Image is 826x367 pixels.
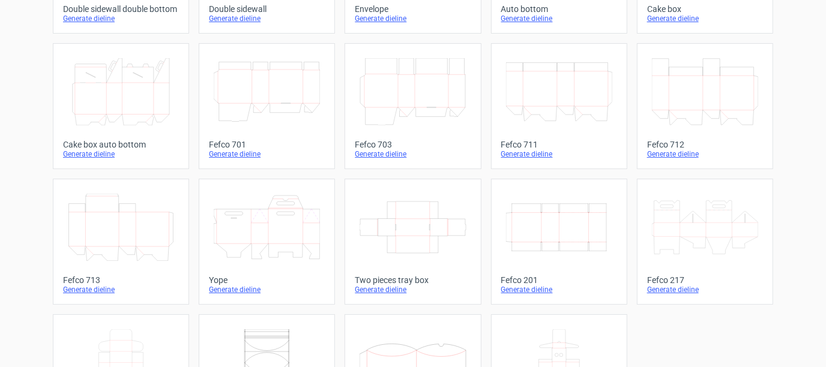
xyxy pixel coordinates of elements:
div: Generate dieline [209,14,325,23]
div: Generate dieline [63,285,179,294]
div: Cake box [647,4,763,14]
a: Fefco 217Generate dieline [637,179,773,305]
div: Fefco 217 [647,275,763,285]
div: Fefco 712 [647,140,763,149]
div: Cake box auto bottom [63,140,179,149]
div: Auto bottom [501,4,617,14]
div: Generate dieline [355,285,471,294]
div: Generate dieline [63,14,179,23]
div: Generate dieline [647,149,763,159]
div: Generate dieline [501,149,617,159]
div: Two pieces tray box [355,275,471,285]
a: Fefco 712Generate dieline [637,43,773,169]
div: Double sidewall [209,4,325,14]
div: Generate dieline [209,149,325,159]
a: Fefco 201Generate dieline [491,179,627,305]
a: Fefco 703Generate dieline [345,43,481,169]
div: Generate dieline [355,149,471,159]
div: Generate dieline [355,14,471,23]
div: Generate dieline [501,14,617,23]
div: Fefco 713 [63,275,179,285]
div: Generate dieline [63,149,179,159]
div: Fefco 711 [501,140,617,149]
a: Cake box auto bottomGenerate dieline [53,43,189,169]
a: Fefco 711Generate dieline [491,43,627,169]
div: Fefco 201 [501,275,617,285]
a: Two pieces tray boxGenerate dieline [345,179,481,305]
div: Yope [209,275,325,285]
div: Double sidewall double bottom [63,4,179,14]
div: Generate dieline [647,14,763,23]
div: Fefco 701 [209,140,325,149]
a: Fefco 713Generate dieline [53,179,189,305]
a: Fefco 701Generate dieline [199,43,335,169]
div: Fefco 703 [355,140,471,149]
div: Generate dieline [209,285,325,294]
div: Envelope [355,4,471,14]
div: Generate dieline [501,285,617,294]
div: Generate dieline [647,285,763,294]
a: YopeGenerate dieline [199,179,335,305]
